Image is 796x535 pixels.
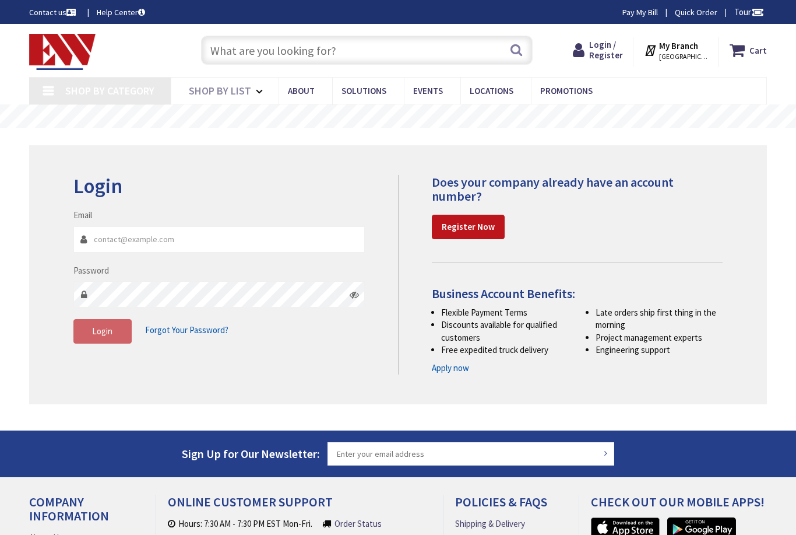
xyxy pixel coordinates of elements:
li: Flexible Payment Terms [441,306,568,319]
a: Shipping & Delivery [455,517,525,530]
a: Pay My Bill [622,6,658,18]
input: Enter your email address [327,442,614,466]
h4: Online Customer Support [168,495,431,517]
span: Promotions [540,85,593,96]
strong: Cart [749,40,767,61]
a: Quick Order [675,6,717,18]
span: Shop By List [189,84,251,97]
a: Login / Register [573,40,623,61]
span: Sign Up for Our Newsletter: [182,446,320,461]
a: Order Status [334,517,382,530]
span: Shop By Category [65,84,154,97]
a: Cart [730,40,767,61]
input: What are you looking for? [201,36,533,65]
label: Email [73,209,92,221]
h4: Policies & FAQs [455,495,567,517]
h4: Business Account Benefits: [432,286,723,300]
li: Late orders ship first thing in the morning [596,306,723,331]
span: Login [92,326,112,337]
span: [GEOGRAPHIC_DATA], [GEOGRAPHIC_DATA] [659,52,709,61]
span: Login / Register [589,39,623,61]
strong: Register Now [442,221,495,232]
li: Project management experts [596,331,723,344]
h2: Login [73,175,365,198]
a: Apply now [432,362,469,374]
input: Email [73,226,365,253]
li: Discounts available for qualified customers [441,319,568,344]
span: Tour [734,6,764,18]
span: About [288,85,315,96]
li: Hours: 7:30 AM - 7:30 PM EST Mon-Fri. [168,517,316,530]
span: Events [413,85,443,96]
h4: Does your company already have an account number? [432,175,723,203]
h4: Check out Our Mobile Apps! [591,495,776,517]
span: Locations [470,85,513,96]
i: Click here to show/hide password [350,290,359,299]
div: My Branch [GEOGRAPHIC_DATA], [GEOGRAPHIC_DATA] [644,40,709,61]
a: Contact us [29,6,78,18]
strong: My Branch [659,40,698,51]
a: Help Center [97,6,145,18]
label: Password [73,264,109,277]
span: Forgot Your Password? [145,324,228,335]
li: Free expedited truck delivery [441,344,568,356]
a: Register Now [432,215,505,239]
img: Electrical Wholesalers, Inc. [29,34,96,70]
li: Engineering support [596,344,723,356]
h4: Company Information [29,495,144,531]
a: Forgot Your Password? [145,319,228,341]
button: Login [73,319,132,344]
span: Solutions [341,85,386,96]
